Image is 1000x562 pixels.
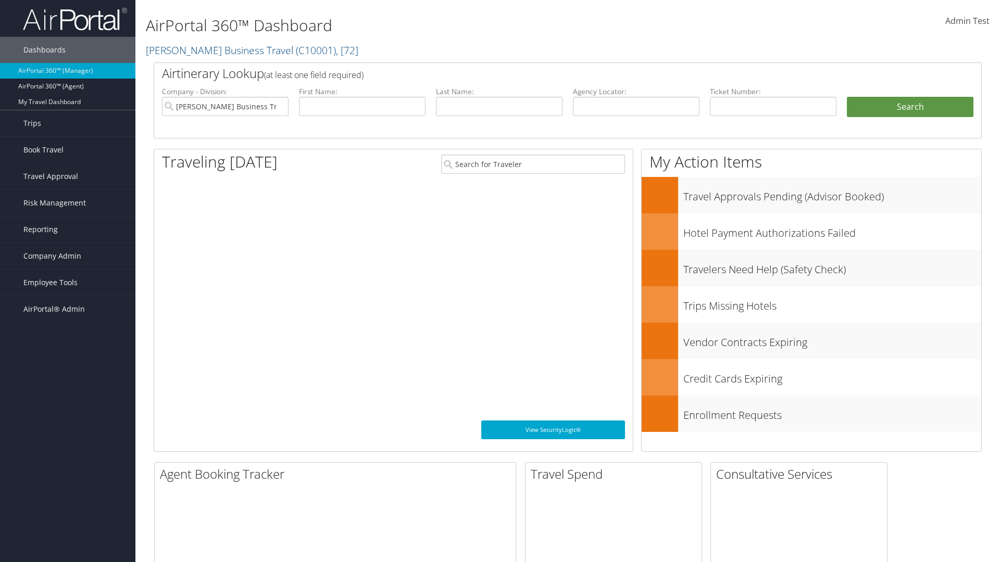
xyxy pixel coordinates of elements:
span: , [ 72 ] [336,43,358,57]
h2: Consultative Services [716,465,887,483]
a: Travel Approvals Pending (Advisor Booked) [642,177,981,213]
h1: AirPortal 360™ Dashboard [146,15,708,36]
a: [PERSON_NAME] Business Travel [146,43,358,57]
button: Search [847,97,973,118]
label: First Name: [299,86,426,97]
span: Trips [23,110,41,136]
h3: Enrollment Requests [683,403,981,423]
a: Admin Test [945,5,990,37]
span: Reporting [23,216,58,242]
span: Company Admin [23,243,81,269]
img: airportal-logo.png [23,7,127,31]
h2: Agent Booking Tracker [160,465,516,483]
input: Search for Traveler [441,155,625,174]
label: Company - Division: [162,86,289,97]
h3: Trips Missing Hotels [683,293,981,313]
a: Hotel Payment Authorizations Failed [642,213,981,250]
span: Book Travel [23,137,64,163]
span: (at least one field required) [264,69,364,81]
span: Dashboards [23,37,66,63]
h1: Traveling [DATE] [162,151,278,173]
h3: Credit Cards Expiring [683,366,981,386]
h1: My Action Items [642,151,981,173]
a: Trips Missing Hotels [642,286,981,323]
span: AirPortal® Admin [23,296,85,322]
h3: Travelers Need Help (Safety Check) [683,257,981,277]
a: Travelers Need Help (Safety Check) [642,250,981,286]
label: Ticket Number: [710,86,836,97]
span: Employee Tools [23,270,78,296]
h3: Hotel Payment Authorizations Failed [683,221,981,240]
h3: Vendor Contracts Expiring [683,330,981,350]
a: Enrollment Requests [642,395,981,432]
label: Last Name: [436,86,562,97]
h2: Travel Spend [531,465,702,483]
span: ( C10001 ) [296,43,336,57]
a: Credit Cards Expiring [642,359,981,395]
span: Admin Test [945,15,990,27]
label: Agency Locator: [573,86,699,97]
a: View SecurityLogic® [481,420,625,439]
a: Vendor Contracts Expiring [642,323,981,359]
span: Risk Management [23,190,86,216]
h3: Travel Approvals Pending (Advisor Booked) [683,184,981,204]
h2: Airtinerary Lookup [162,65,905,82]
span: Travel Approval [23,163,78,189]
